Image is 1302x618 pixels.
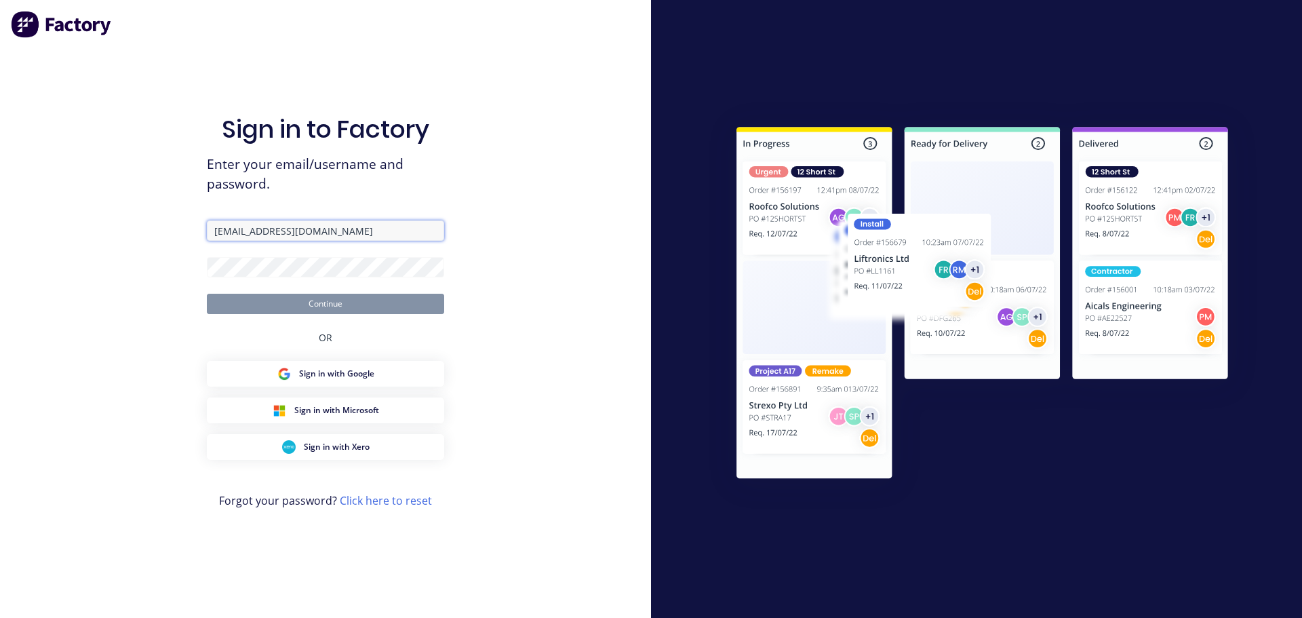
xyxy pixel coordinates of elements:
span: Sign in with Google [299,368,374,380]
img: Microsoft Sign in [273,404,286,417]
a: Click here to reset [340,493,432,508]
span: Enter your email/username and password. [207,155,444,194]
h1: Sign in to Factory [222,115,429,144]
img: Xero Sign in [282,440,296,454]
input: Email/Username [207,220,444,241]
button: Microsoft Sign inSign in with Microsoft [207,398,444,423]
span: Sign in with Xero [304,441,370,453]
img: Sign in [707,100,1258,511]
span: Sign in with Microsoft [294,404,379,417]
button: Continue [207,294,444,314]
div: OR [319,314,332,361]
img: Google Sign in [277,367,291,381]
button: Xero Sign inSign in with Xero [207,434,444,460]
span: Forgot your password? [219,493,432,509]
button: Google Sign inSign in with Google [207,361,444,387]
img: Factory [11,11,113,38]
